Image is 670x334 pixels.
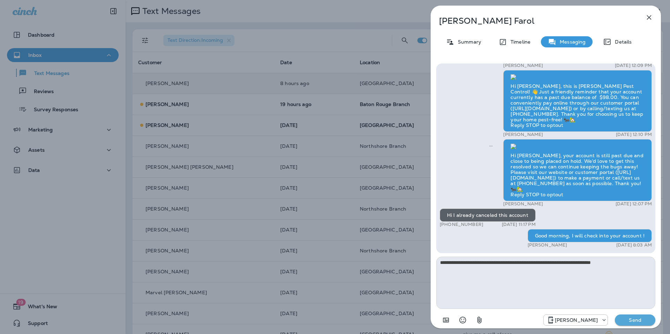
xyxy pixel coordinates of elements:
img: twilio-download [511,144,516,149]
div: Hi I already canceled this account [440,208,536,222]
p: [PERSON_NAME] [528,242,567,248]
p: [PERSON_NAME] [503,132,543,137]
p: [PERSON_NAME] [555,317,598,323]
p: [DATE] 12:09 PM [615,63,652,68]
div: Hi [PERSON_NAME], this is [PERSON_NAME] Pest Control! 👋 Just a friendly reminder that your accoun... [503,70,652,132]
p: Send [620,317,650,323]
button: Add in a premade template [439,313,453,327]
span: Sent [489,142,493,149]
p: [DATE] 12:10 PM [616,132,652,137]
p: [PERSON_NAME] [503,201,543,207]
p: [PERSON_NAME] Farol [439,16,630,26]
div: +1 (504) 576-9603 [544,316,608,324]
p: [DATE] 11:17 PM [502,222,536,227]
p: [PHONE_NUMBER] [440,222,483,227]
div: Good morning, I will check into your account ! [528,229,652,242]
p: Summary [454,39,481,45]
p: [PERSON_NAME] [503,63,543,68]
div: Hi [PERSON_NAME], your account is still past due and close to being placed on hold. We’d love to ... [503,139,652,201]
p: [DATE] 12:07 PM [616,201,652,207]
p: Messaging [556,39,586,45]
button: Select an emoji [456,313,470,327]
img: twilio-download [511,74,516,80]
p: [DATE] 8:03 AM [616,242,652,248]
p: Timeline [507,39,530,45]
button: Send [615,314,655,326]
p: Details [611,39,632,45]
